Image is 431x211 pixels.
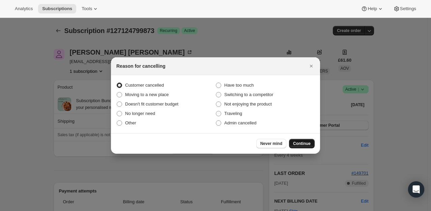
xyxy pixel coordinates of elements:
button: Help [357,4,387,13]
span: Tools [82,6,92,11]
span: No longer need [125,111,155,116]
button: Continue [289,139,315,148]
span: Not enjoying the product [224,101,272,107]
span: Analytics [15,6,33,11]
span: Subscriptions [42,6,72,11]
div: Open Intercom Messenger [408,181,424,198]
button: Tools [78,4,103,13]
span: Help [368,6,377,11]
button: Never mind [256,139,286,148]
span: Traveling [224,111,242,116]
span: Never mind [260,141,282,146]
span: Have too much [224,83,254,88]
button: Subscriptions [38,4,76,13]
h2: Reason for cancelling [116,63,165,69]
span: Continue [293,141,311,146]
span: Settings [400,6,416,11]
span: Moving to a new place [125,92,169,97]
span: Switching to a competitor [224,92,273,97]
span: Doesn't fit customer budget [125,101,178,107]
button: Settings [389,4,420,13]
button: Analytics [11,4,37,13]
span: Other [125,120,136,125]
span: Customer cancelled [125,83,164,88]
span: Admin cancelled [224,120,256,125]
button: Close [307,61,316,71]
